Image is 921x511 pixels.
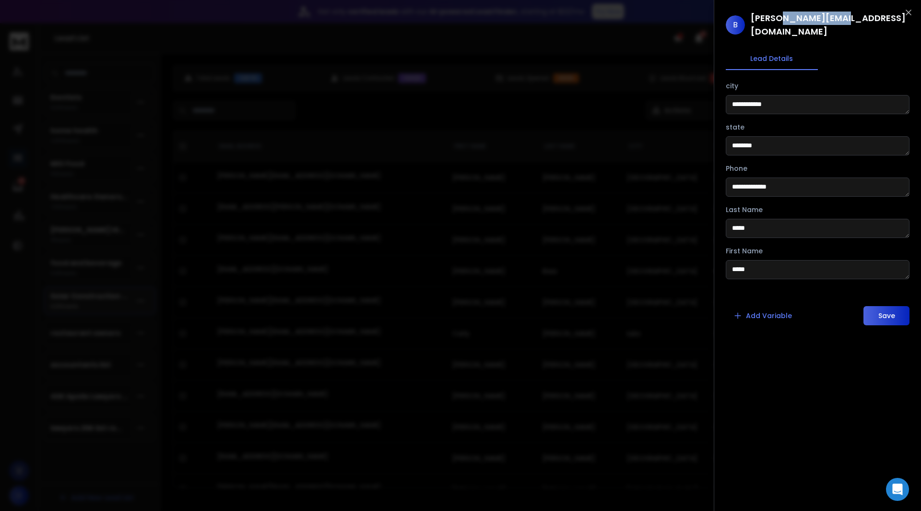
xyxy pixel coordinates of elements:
[726,206,763,213] label: Last Name
[726,124,744,131] label: state
[886,478,909,501] div: Open Intercom Messenger
[726,306,800,325] button: Add Variable
[726,48,818,70] button: Lead Details
[863,306,909,325] button: Save
[751,12,909,38] h1: [PERSON_NAME][EMAIL_ADDRESS][DOMAIN_NAME]
[726,15,745,35] span: B
[726,165,747,172] label: Phone
[726,248,763,254] label: First Name
[726,83,738,89] label: city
